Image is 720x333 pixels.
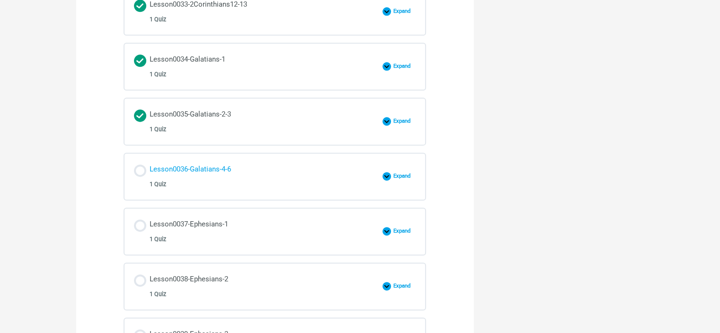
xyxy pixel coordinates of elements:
span: 1 Quiz [150,236,166,243]
button: Expand [382,282,416,290]
span: Expand [391,63,416,70]
a: Not started Lesson0036-Galatians-4-6 1 Quiz [134,163,377,190]
button: Expand [382,7,416,16]
a: Not started Lesson0037-Ephesians-1 1 Quiz [134,218,377,245]
div: Lesson0038-Ephesians-2 [150,273,228,300]
button: Expand [382,62,416,71]
span: Expand [391,173,416,180]
a: Not started Lesson0038-Ephesians-2 1 Quiz [134,273,377,300]
div: Completed [134,109,146,122]
div: Completed [134,54,146,67]
span: Expand [391,118,416,125]
span: 1 Quiz [150,71,166,78]
div: Not started [134,164,146,177]
div: Lesson0037-Ephesians-1 [150,218,228,245]
span: Expand [391,283,416,289]
span: Expand [391,228,416,234]
a: Completed Lesson0034-Galatians-1 1 Quiz [134,53,377,80]
button: Expand [382,227,416,235]
button: Expand [382,117,416,126]
span: Expand [391,8,416,15]
div: Not started [134,274,146,287]
span: 1 Quiz [150,126,166,133]
div: Lesson0035-Galatians-2-3 [150,108,231,135]
span: 1 Quiz [150,181,166,188]
div: Not started [134,219,146,232]
div: Lesson0034-Galatians-1 [150,53,225,80]
button: Expand [382,172,416,180]
span: 1 Quiz [150,291,166,297]
a: Completed Lesson0035-Galatians-2-3 1 Quiz [134,108,377,135]
div: Lesson0036-Galatians-4-6 [150,163,231,190]
span: 1 Quiz [150,16,166,23]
